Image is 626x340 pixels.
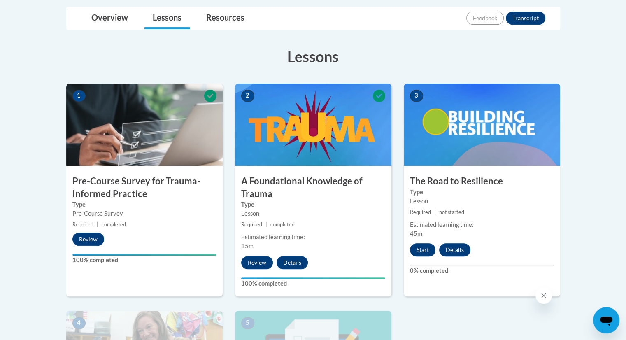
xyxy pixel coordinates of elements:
img: Course Image [66,84,223,166]
span: 3 [410,90,423,102]
span: 2 [241,90,254,102]
button: Review [72,233,104,246]
span: Required [410,209,431,215]
h3: Lessons [66,46,560,67]
label: Type [241,200,385,209]
a: Resources [198,7,253,29]
span: | [97,221,98,228]
label: Type [72,200,216,209]
button: Details [277,256,308,269]
label: 100% completed [72,256,216,265]
button: Start [410,243,435,256]
h3: A Foundational Knowledge of Trauma [235,175,391,200]
label: Type [410,188,554,197]
iframe: Button to launch messaging window [593,307,619,333]
span: 45m [410,230,422,237]
button: Review [241,256,273,269]
button: Details [439,243,470,256]
span: | [434,209,436,215]
label: 100% completed [241,279,385,288]
a: Lessons [144,7,190,29]
span: 5 [241,317,254,329]
span: not started [439,209,464,215]
img: Course Image [235,84,391,166]
button: Transcript [506,12,545,25]
h3: Pre-Course Survey for Trauma-Informed Practice [66,175,223,200]
span: completed [102,221,126,228]
div: Your progress [72,254,216,256]
span: 35m [241,242,254,249]
span: 1 [72,90,86,102]
span: 4 [72,317,86,329]
span: Required [241,221,262,228]
div: Lesson [241,209,385,218]
h3: The Road to Resilience [404,175,560,188]
div: Lesson [410,197,554,206]
span: Required [72,221,93,228]
span: Hi. How can we help? [5,6,67,12]
span: | [265,221,267,228]
iframe: Close message [535,287,552,304]
span: completed [270,221,295,228]
div: Estimated learning time: [241,233,385,242]
button: Feedback [466,12,504,25]
div: Your progress [241,277,385,279]
div: Pre-Course Survey [72,209,216,218]
img: Course Image [404,84,560,166]
label: 0% completed [410,266,554,275]
div: Estimated learning time: [410,220,554,229]
a: Overview [83,7,136,29]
